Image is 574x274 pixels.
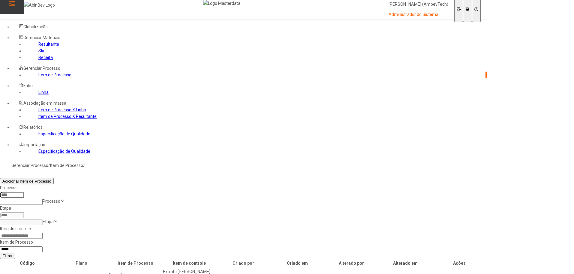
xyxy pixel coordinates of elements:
p: Administrador do Sistema [389,12,448,18]
a: Item de Processo X Linha [38,107,86,112]
th: Alterado em [379,260,432,267]
a: Especificação de Qualidade [38,149,90,154]
th: Alterado por [325,260,378,267]
a: Item de Processo [50,163,83,168]
nz-select-placeholder: Etapa [43,219,54,224]
a: Linha [38,90,49,95]
nz-select-placeholder: Processo [43,199,60,204]
span: Associação em massa [23,101,66,106]
a: Item de Processo X Resultante [38,114,97,119]
a: Receita [38,55,53,60]
nz-breadcrumb-separator: / [83,163,85,168]
span: Gerenciar Processo [23,66,60,71]
span: Filtrar [2,254,13,258]
th: Item de controle [163,260,216,267]
nz-breadcrumb-separator: / [48,163,50,168]
th: Criado por [217,260,270,267]
span: Fabril [23,83,34,88]
a: Especificação de Qualidade [38,131,90,136]
a: Gerenciar Processo [11,163,48,168]
th: Criado em [271,260,324,267]
a: Resultante [38,42,59,47]
span: Importação [23,142,45,147]
th: Item de Processo [109,260,162,267]
span: Globalização [23,24,48,29]
a: Item de Processo [38,72,71,77]
th: Ações [433,260,486,267]
img: AbInBev Logo [24,2,55,8]
a: Sku [38,48,46,53]
p: [PERSON_NAME] (AmbevTech) [389,2,448,8]
th: Código [1,260,54,267]
th: Plano [55,260,108,267]
span: Adicionar Item de Processo [2,179,51,183]
span: Gerenciar Materiais [23,35,60,40]
span: Relatórios [23,125,43,130]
